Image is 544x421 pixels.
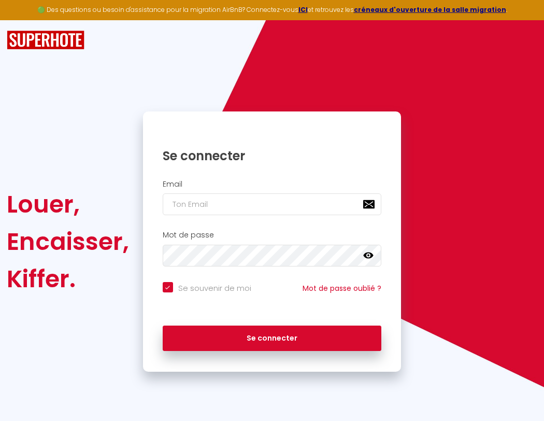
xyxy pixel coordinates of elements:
[354,5,506,14] a: créneaux d'ouverture de la salle migration
[7,260,129,298] div: Kiffer.
[7,223,129,260] div: Encaisser,
[163,326,382,352] button: Se connecter
[298,5,308,14] a: ICI
[303,283,381,293] a: Mot de passe oublié ?
[163,193,382,215] input: Ton Email
[163,180,382,189] h2: Email
[7,31,84,50] img: SuperHote logo
[163,148,382,164] h1: Se connecter
[163,231,382,240] h2: Mot de passe
[7,186,129,223] div: Louer,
